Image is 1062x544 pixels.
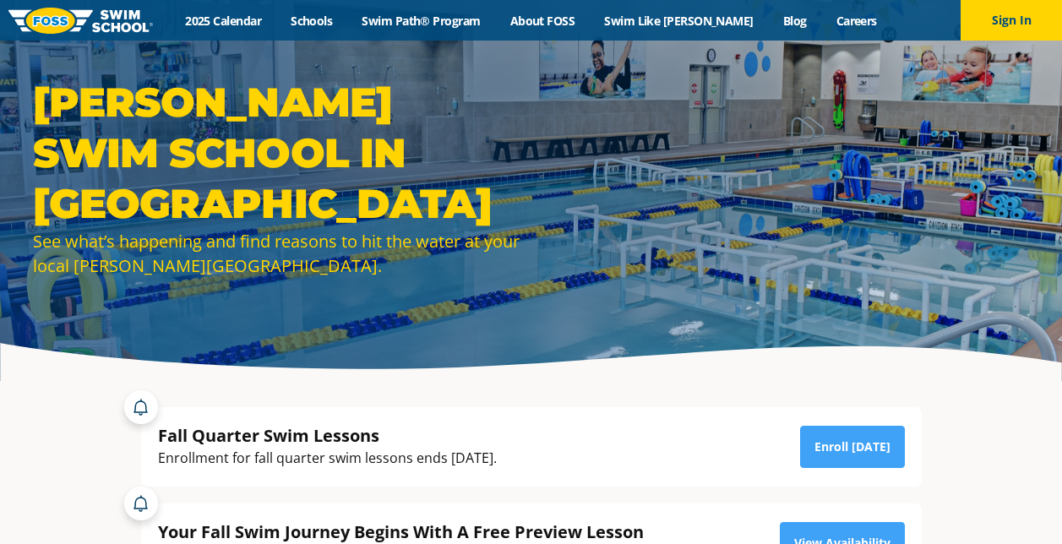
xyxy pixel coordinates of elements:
[158,424,497,447] div: Fall Quarter Swim Lessons
[158,447,497,470] div: Enrollment for fall quarter swim lessons ends [DATE].
[33,229,523,278] div: See what’s happening and find reasons to hit the water at your local [PERSON_NAME][GEOGRAPHIC_DATA].
[800,426,905,468] a: Enroll [DATE]
[768,13,821,29] a: Blog
[276,13,347,29] a: Schools
[495,13,590,29] a: About FOSS
[347,13,495,29] a: Swim Path® Program
[33,77,523,229] h1: [PERSON_NAME] Swim School in [GEOGRAPHIC_DATA]
[590,13,769,29] a: Swim Like [PERSON_NAME]
[8,8,153,34] img: FOSS Swim School Logo
[171,13,276,29] a: 2025 Calendar
[158,520,725,543] div: Your Fall Swim Journey Begins With A Free Preview Lesson
[821,13,891,29] a: Careers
